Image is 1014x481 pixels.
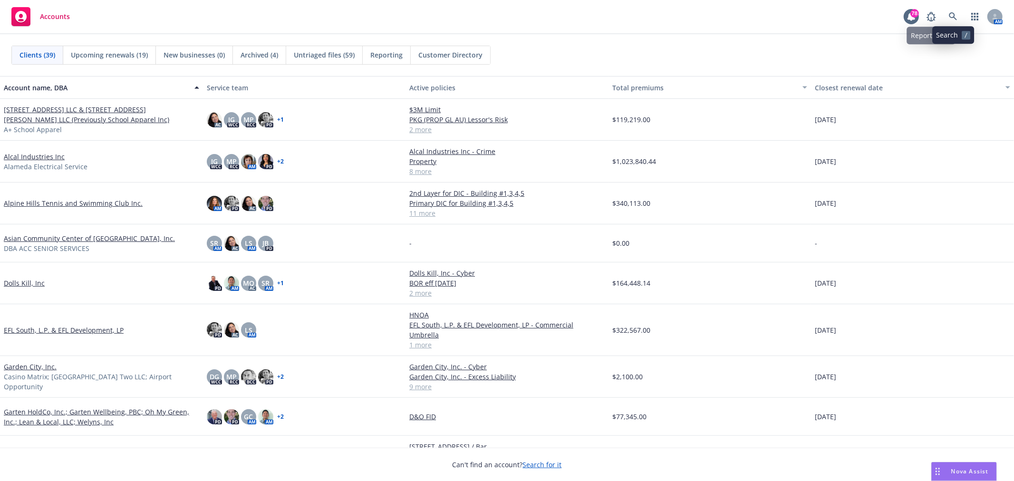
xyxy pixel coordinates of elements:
span: Accounts [40,13,70,20]
span: SR [210,238,218,248]
a: Alpine Hills Tennis and Swimming Club Inc. [4,198,143,208]
span: [DATE] [815,115,836,125]
div: Account name, DBA [4,83,189,93]
span: MP [243,115,254,125]
a: [STREET_ADDRESS] / Bar [409,442,605,452]
span: $340,113.00 [612,198,650,208]
span: [DATE] [815,412,836,422]
span: $164,448.14 [612,278,650,288]
span: [DATE] [815,372,836,382]
img: photo [224,196,239,211]
img: photo [258,409,273,424]
a: $3M Limit [409,105,605,115]
a: Report a Bug [922,7,941,26]
img: photo [258,112,273,127]
a: Asian Community Center of [GEOGRAPHIC_DATA], Inc. [4,233,175,243]
span: [DATE] [815,156,836,166]
img: photo [224,322,239,337]
a: + 2 [277,374,284,380]
span: New businesses (0) [164,50,225,60]
span: $77,345.00 [612,412,647,422]
div: Active policies [409,83,605,93]
img: photo [258,154,273,169]
a: Garden City, Inc. [4,362,57,372]
img: photo [207,196,222,211]
span: [DATE] [815,198,836,208]
a: 8 more [409,166,605,176]
span: SR [261,278,270,288]
span: - [409,238,412,248]
span: Untriaged files (59) [294,50,355,60]
span: $322,567.00 [612,325,650,335]
span: MP [226,156,237,166]
a: Search [944,7,963,26]
span: $119,219.00 [612,115,650,125]
a: D&O FID [409,412,605,422]
span: $0.00 [612,238,629,248]
div: Drag to move [932,462,944,481]
a: + 1 [277,280,284,286]
a: [STREET_ADDRESS] LLC & [STREET_ADDRESS][PERSON_NAME] LLC (Previously School Apparel Inc) [4,105,199,125]
span: Upcoming renewals (19) [71,50,148,60]
img: photo [207,322,222,337]
a: + 2 [277,414,284,420]
a: Alcal Industries Inc [4,152,65,162]
a: Dolls Kill, Inc - Cyber [409,268,605,278]
a: + 1 [277,117,284,123]
a: Search for it [523,460,562,469]
span: LS [245,325,252,335]
div: 78 [910,9,919,18]
span: GC [244,412,253,422]
span: MP [226,372,237,382]
a: Dolls Kill, Inc [4,278,45,288]
img: photo [224,236,239,251]
span: [DATE] [815,325,836,335]
a: Garden City, Inc. - Excess Liability [409,372,605,382]
div: Total premiums [612,83,797,93]
a: 9 more [409,382,605,392]
a: EFL South, L.P. & EFL Development, LP - Commercial Umbrella [409,320,605,340]
div: Closest renewal date [815,83,1000,93]
span: A+ School Apparel [4,125,62,135]
span: JG [228,115,235,125]
button: Nova Assist [931,462,997,481]
a: EFL South, L.P. & EFL Development, LP [4,325,124,335]
img: photo [207,409,222,424]
span: Alameda Electrical Service [4,162,87,172]
img: photo [241,196,256,211]
span: Reporting [370,50,403,60]
img: photo [207,112,222,127]
a: Accounts [8,3,74,30]
span: Casino Matrix; [GEOGRAPHIC_DATA] Two LLC; Airport Opportunity [4,372,199,392]
span: [DATE] [815,278,836,288]
img: photo [207,276,222,291]
img: photo [258,196,273,211]
span: JB [262,238,269,248]
a: 2 more [409,288,605,298]
span: Nova Assist [951,467,989,475]
span: MQ [243,278,254,288]
span: JG [211,156,218,166]
img: photo [258,369,273,385]
a: Garten HoldCo, Inc.; Garten Wellbeing, PBC; Oh My Green, Inc.; Lean & Local, LLC; Welyns, Inc [4,407,199,427]
span: Customer Directory [418,50,483,60]
span: LS [245,238,252,248]
span: $2,100.00 [612,372,643,382]
button: Closest renewal date [811,76,1014,99]
span: Archived (4) [241,50,278,60]
a: 11 more [409,208,605,218]
a: 1 more [409,340,605,350]
img: photo [224,409,239,424]
button: Active policies [406,76,608,99]
a: Alcal Industries Inc - Crime [409,146,605,156]
span: $1,023,840.44 [612,156,656,166]
span: Can't find an account? [453,460,562,470]
div: Service team [207,83,402,93]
